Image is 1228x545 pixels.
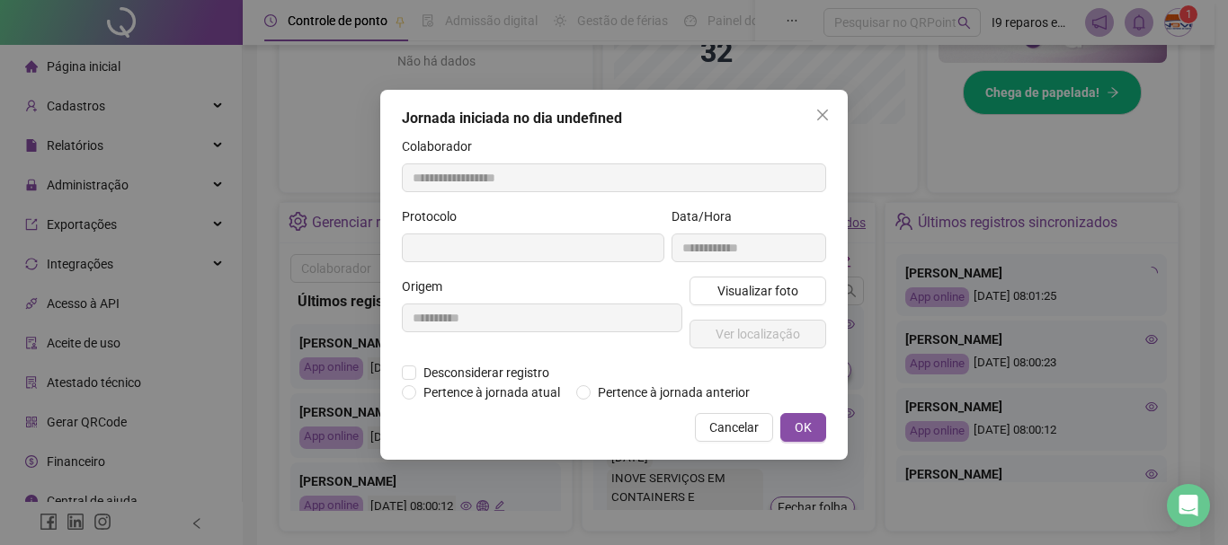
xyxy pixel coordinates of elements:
span: Pertence à jornada anterior [591,382,757,402]
div: Open Intercom Messenger [1167,484,1210,527]
button: Visualizar foto [690,277,826,305]
label: Colaborador [402,136,484,156]
label: Protocolo [402,207,468,226]
span: OK [795,418,812,437]
span: Visualizar foto [717,281,798,301]
button: OK [780,413,826,442]
label: Origem [402,277,454,296]
span: Desconsiderar registro [416,363,556,382]
button: Close [808,101,837,129]
label: Data/Hora [672,207,743,226]
button: Cancelar [695,413,773,442]
span: close [815,108,830,122]
span: Pertence à jornada atual [416,382,567,402]
div: Jornada iniciada no dia undefined [402,108,826,129]
button: Ver localização [690,320,826,348]
span: Cancelar [709,418,759,437]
